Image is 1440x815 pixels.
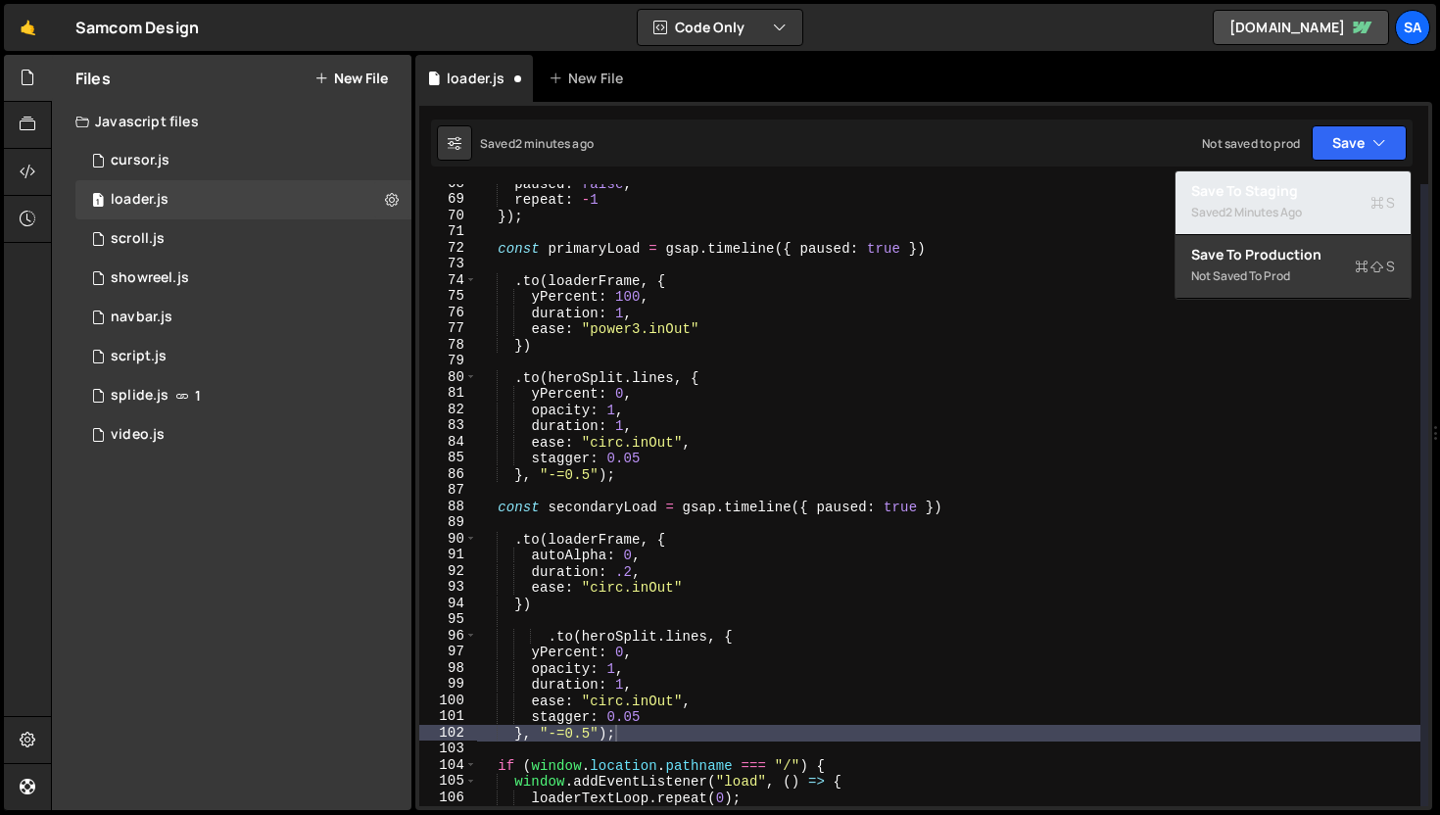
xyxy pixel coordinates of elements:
[419,353,477,369] div: 79
[419,547,477,563] div: 91
[419,208,477,224] div: 70
[419,240,477,257] div: 72
[419,337,477,354] div: 78
[419,402,477,418] div: 82
[52,102,411,141] div: Javascript files
[75,68,111,89] h2: Files
[1395,10,1430,45] a: SA
[111,426,165,444] div: video.js
[419,288,477,305] div: 75
[419,725,477,742] div: 102
[419,644,477,660] div: 97
[515,135,594,152] div: 2 minutes ago
[419,191,477,208] div: 69
[419,531,477,548] div: 90
[75,415,411,455] div: 14806/45268.js
[419,579,477,596] div: 93
[419,741,477,757] div: 103
[638,10,802,45] button: Code Only
[111,387,168,405] div: splide.js
[75,180,411,219] div: loader.js
[195,388,201,404] span: 1
[419,272,477,289] div: 74
[419,320,477,337] div: 77
[419,563,477,580] div: 92
[1202,135,1300,152] div: Not saved to prod
[419,611,477,628] div: 95
[419,434,477,451] div: 84
[419,482,477,499] div: 87
[419,514,477,531] div: 89
[549,69,631,88] div: New File
[1312,125,1407,161] button: Save
[419,466,477,483] div: 86
[419,499,477,515] div: 88
[75,259,411,298] div: 14806/45858.js
[419,385,477,402] div: 81
[314,71,388,86] button: New File
[419,757,477,774] div: 104
[1191,264,1395,288] div: Not saved to prod
[1176,171,1411,235] button: Save to StagingS Saved2 minutes ago
[75,141,411,180] div: 14806/45454.js
[419,369,477,386] div: 80
[111,269,189,287] div: showreel.js
[111,230,165,248] div: scroll.js
[419,628,477,645] div: 96
[1355,257,1395,276] span: S
[1370,193,1395,213] span: S
[111,191,168,209] div: loader.js
[419,790,477,806] div: 106
[419,305,477,321] div: 76
[4,4,52,51] a: 🤙
[111,152,169,169] div: cursor.js
[111,309,172,326] div: navbar.js
[447,69,504,88] div: loader.js
[419,773,477,790] div: 105
[1191,201,1395,224] div: Saved
[75,376,411,415] div: 14806/45266.js
[419,223,477,240] div: 71
[92,194,104,210] span: 1
[419,708,477,725] div: 101
[75,16,199,39] div: Samcom Design
[75,337,411,376] div: 14806/38397.js
[111,348,167,365] div: script.js
[419,693,477,709] div: 100
[419,676,477,693] div: 99
[1213,10,1389,45] a: [DOMAIN_NAME]
[1225,204,1302,220] div: 2 minutes ago
[1191,245,1395,264] div: Save to Production
[419,417,477,434] div: 83
[419,660,477,677] div: 98
[75,219,411,259] div: 14806/45661.js
[1176,235,1411,299] button: Save to ProductionS Not saved to prod
[1191,181,1395,201] div: Save to Staging
[419,596,477,612] div: 94
[75,298,411,337] div: 14806/45291.js
[480,135,594,152] div: Saved
[419,450,477,466] div: 85
[419,256,477,272] div: 73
